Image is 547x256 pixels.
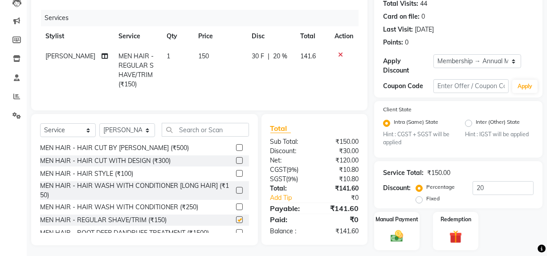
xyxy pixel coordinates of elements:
[426,195,440,203] label: Fixed
[264,137,314,146] div: Sub Total:
[329,26,359,46] th: Action
[40,181,233,200] div: MEN HAIR - HAIR WASH WITH CONDITIONER [LONG HAIR] (₹150)
[427,168,450,178] div: ₹150.00
[264,184,314,193] div: Total:
[252,52,264,61] span: 30 F
[314,184,365,193] div: ₹141.60
[405,38,408,47] div: 0
[295,26,329,46] th: Total
[314,146,365,156] div: ₹30.00
[441,215,471,223] label: Redemption
[314,156,365,165] div: ₹120.00
[40,203,198,212] div: MEN HAIR - HAIR WASH WITH CONDITIONER (₹250)
[376,215,418,223] label: Manual Payment
[314,214,365,225] div: ₹0
[314,203,365,214] div: ₹141.60
[264,146,314,156] div: Discount:
[45,52,95,60] span: [PERSON_NAME]
[289,166,297,173] span: 9%
[512,80,538,93] button: Apply
[383,183,411,193] div: Discount:
[40,143,189,153] div: MEN HAIR - HAIR CUT BY [PERSON_NAME] (₹500)
[270,166,287,174] span: CGST
[40,215,167,225] div: MEN HAIR - REGULAR SHAVE/TRIM (₹150)
[465,130,534,138] small: Hint : IGST will be applied
[383,12,420,21] div: Card on file:
[273,52,287,61] span: 20 %
[193,26,247,46] th: Price
[383,38,403,47] div: Points:
[445,229,466,244] img: _gift.svg
[383,57,433,75] div: Apply Discount
[426,183,455,191] label: Percentage
[118,52,154,88] span: MEN HAIR - REGULAR SHAVE/TRIM (₹150)
[264,175,314,184] div: ( )
[270,175,286,183] span: SGST
[314,137,365,146] div: ₹150.00
[264,156,314,165] div: Net:
[288,175,297,183] span: 9%
[264,203,314,214] div: Payable:
[40,26,113,46] th: Stylist
[40,169,133,179] div: MEN HAIR - HAIR STYLE (₹100)
[421,12,425,21] div: 0
[383,106,412,114] label: Client State
[161,26,193,46] th: Qty
[314,227,365,236] div: ₹141.60
[476,118,520,129] label: Inter (Other) State
[323,193,365,203] div: ₹0
[198,52,209,60] span: 150
[270,124,291,133] span: Total
[387,229,407,244] img: _cash.svg
[314,165,365,175] div: ₹10.80
[433,79,509,93] input: Enter Offer / Coupon Code
[264,193,323,203] a: Add Tip
[246,26,295,46] th: Disc
[415,25,434,34] div: [DATE]
[300,52,316,60] span: 141.6
[41,10,365,26] div: Services
[113,26,161,46] th: Service
[383,25,413,34] div: Last Visit:
[383,81,433,91] div: Coupon Code
[40,156,171,166] div: MEN HAIR - HAIR CUT WITH DESIGN (₹300)
[314,175,365,184] div: ₹10.80
[394,118,438,129] label: Intra (Same) State
[264,227,314,236] div: Balance :
[167,52,170,60] span: 1
[383,168,424,178] div: Service Total:
[268,52,269,61] span: |
[264,214,314,225] div: Paid:
[40,228,209,238] div: MEN HAIR - ROOT DEEP DANDRUFF TREATMENT (₹1500)
[383,130,452,147] small: Hint : CGST + SGST will be applied
[162,123,249,137] input: Search or Scan
[264,165,314,175] div: ( )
